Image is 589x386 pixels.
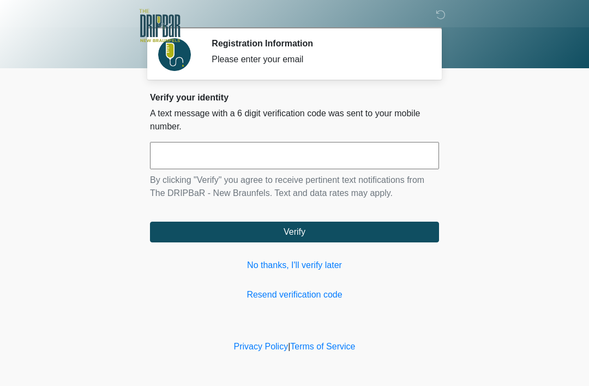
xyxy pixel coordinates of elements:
[158,38,191,71] img: Agent Avatar
[150,92,439,103] h2: Verify your identity
[290,342,355,351] a: Terms of Service
[234,342,289,351] a: Privacy Policy
[150,259,439,272] a: No thanks, I'll verify later
[212,53,423,66] div: Please enter your email
[150,107,439,133] p: A text message with a 6 digit verification code was sent to your mobile number.
[150,288,439,301] a: Resend verification code
[150,222,439,242] button: Verify
[288,342,290,351] a: |
[139,8,181,44] img: The DRIPBaR - New Braunfels Logo
[150,174,439,200] p: By clicking "Verify" you agree to receive pertinent text notifications from The DRIPBaR - New Bra...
